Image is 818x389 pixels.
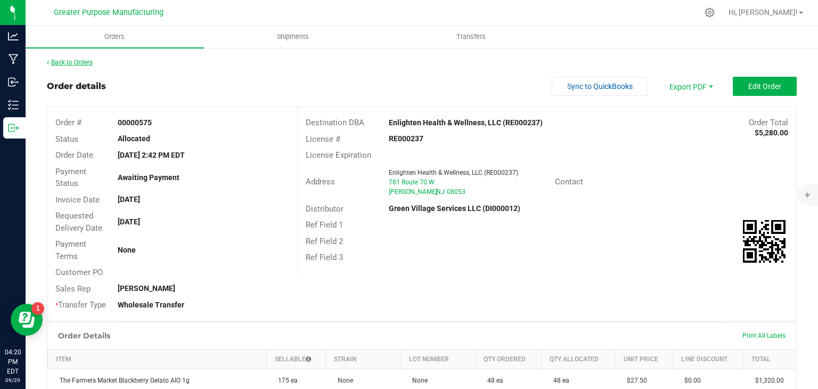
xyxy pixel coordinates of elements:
h1: Order Details [58,331,110,340]
span: 48 ea [548,377,569,384]
span: Sales Rep [55,284,91,294]
th: Strain [326,349,401,369]
div: Order details [47,80,106,93]
span: Order # [55,118,81,127]
span: The Farmers Market Blackberry Gelato AIO 1g [54,377,190,384]
th: Qty Allocated [542,349,615,369]
strong: [PERSON_NAME] [118,284,175,293]
span: Invoice Date [55,195,100,205]
img: Scan me! [743,220,786,263]
strong: Enlighten Health & Wellness, LLC (RE000237) [389,118,543,127]
span: Hi, [PERSON_NAME]! [729,8,798,17]
inline-svg: Inventory [8,100,19,110]
strong: [DATE] [118,195,140,204]
span: Requested Delivery Date [55,211,102,233]
a: Shipments [204,26,382,48]
button: Edit Order [733,77,797,96]
span: Sync to QuickBooks [567,82,633,91]
strong: Awaiting Payment [118,173,179,182]
span: License Expiration [306,150,371,160]
span: Destination DBA [306,118,364,127]
span: Contact [555,177,583,187]
th: Lot Number [400,349,476,369]
span: Ref Field 1 [306,220,343,230]
span: Distributor [306,204,343,214]
strong: 00000575 [118,118,152,127]
span: Ref Field 3 [306,253,343,262]
span: $27.50 [621,377,647,384]
span: Order Date [55,150,93,160]
th: Sellable [266,349,325,369]
strong: [DATE] 2:42 PM EDT [118,151,185,159]
span: None [332,377,353,384]
span: Ref Field 2 [306,237,343,246]
span: Transfer Type [55,300,106,310]
strong: Wholesale Transfer [118,301,184,309]
span: Payment Terms [55,239,86,261]
button: Sync to QuickBooks [552,77,648,96]
strong: $5,280.00 [755,128,788,137]
span: Payment Status [55,167,86,189]
span: Edit Order [748,82,781,91]
inline-svg: Manufacturing [8,54,19,64]
span: , [435,188,436,196]
p: 04:20 PM EDT [5,347,21,376]
span: Address [306,177,335,187]
span: None [407,377,428,384]
a: Orders [26,26,204,48]
span: 175 ea [273,377,298,384]
iframe: Resource center unread badge [31,302,44,315]
a: Transfers [382,26,561,48]
strong: RE000237 [389,134,423,143]
span: $1,320.00 [750,377,784,384]
span: Orders [90,32,139,42]
inline-svg: Inbound [8,77,19,87]
inline-svg: Analytics [8,31,19,42]
a: Back to Orders [47,59,93,66]
span: 08053 [447,188,465,196]
p: 09/29 [5,376,21,384]
inline-svg: Outbound [8,123,19,133]
span: Greater Purpose Manufacturing [54,8,163,17]
span: License # [306,134,340,144]
th: Qty Ordered [476,349,542,369]
th: Unit Price [615,349,673,369]
span: Customer PO [55,268,103,277]
div: Manage settings [703,7,716,18]
strong: [DATE] [118,217,140,226]
span: Shipments [263,32,323,42]
strong: Green Village Services LLC (DI000012) [389,204,520,213]
span: 781 Route 70 W [389,179,435,186]
th: Item [48,349,267,369]
span: 48 ea [482,377,503,384]
span: $0.00 [679,377,701,384]
span: NJ [436,188,445,196]
th: Total [743,349,796,369]
th: Line Discount [673,349,743,369]
qrcode: 00000575 [743,220,786,263]
span: [PERSON_NAME] [389,188,437,196]
span: Enlighten Health & Wellness, LLC (RE000237) [389,169,518,176]
span: Order Total [749,118,788,127]
iframe: Resource center [11,304,43,336]
span: Status [55,134,78,144]
span: Print All Labels [742,332,786,339]
strong: Allocated [118,134,150,143]
span: Transfers [442,32,500,42]
li: Export PDF [658,77,722,96]
strong: None [118,246,136,254]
